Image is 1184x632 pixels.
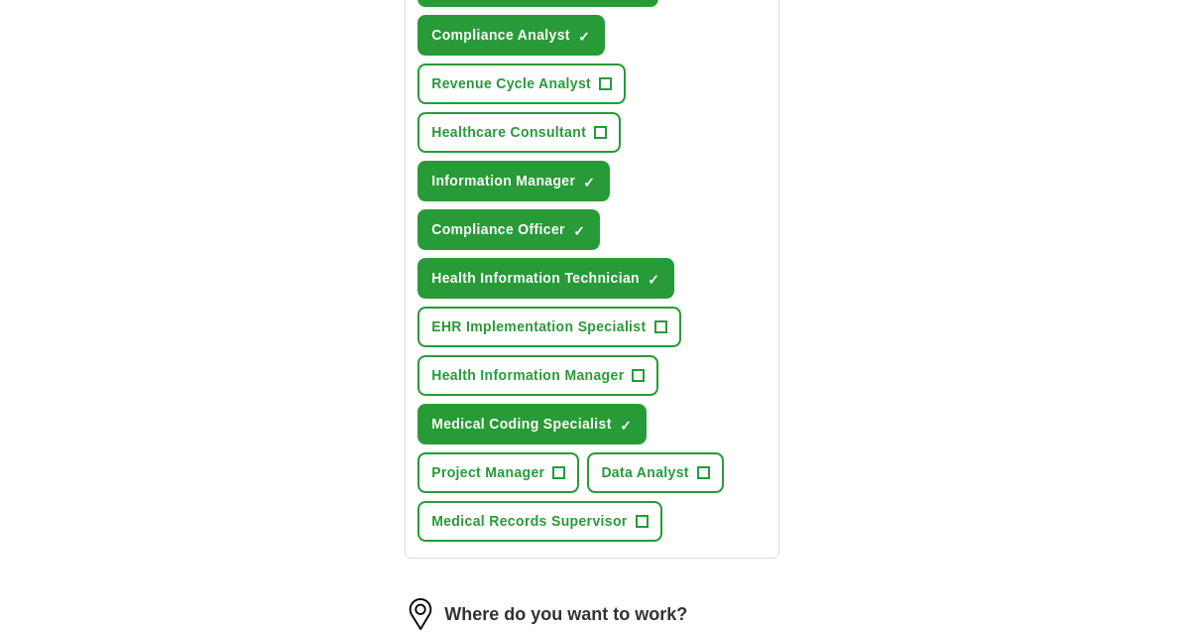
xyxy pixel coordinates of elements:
[431,365,624,386] span: Health Information Manager
[444,601,687,628] label: Where do you want to work?
[417,404,646,444] button: Medical Coding Specialist✓
[587,452,724,493] button: Data Analyst
[417,307,680,347] button: EHR Implementation Specialist
[417,112,621,153] button: Healthcare Consultant
[431,414,611,435] span: Medical Coding Specialist
[431,25,570,46] span: Compliance Analyst
[431,122,586,143] span: Healthcare Consultant
[417,161,610,201] button: Information Manager✓
[417,63,626,104] button: Revenue Cycle Analyst
[417,501,661,542] button: Medical Records Supervisor
[431,73,591,94] span: Revenue Cycle Analyst
[601,462,689,483] span: Data Analyst
[431,219,565,240] span: Compliance Officer
[417,258,674,299] button: Health Information Technician✓
[431,268,640,289] span: Health Information Technician
[431,171,575,191] span: Information Manager
[431,462,544,483] span: Project Manager
[417,15,605,56] button: Compliance Analyst✓
[573,223,585,239] span: ✓
[648,272,659,288] span: ✓
[583,175,595,190] span: ✓
[417,452,579,493] button: Project Manager
[417,209,600,250] button: Compliance Officer✓
[620,418,632,434] span: ✓
[417,355,658,396] button: Health Information Manager
[405,598,436,630] img: location.png
[578,29,590,45] span: ✓
[431,511,627,532] span: Medical Records Supervisor
[431,316,646,337] span: EHR Implementation Specialist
